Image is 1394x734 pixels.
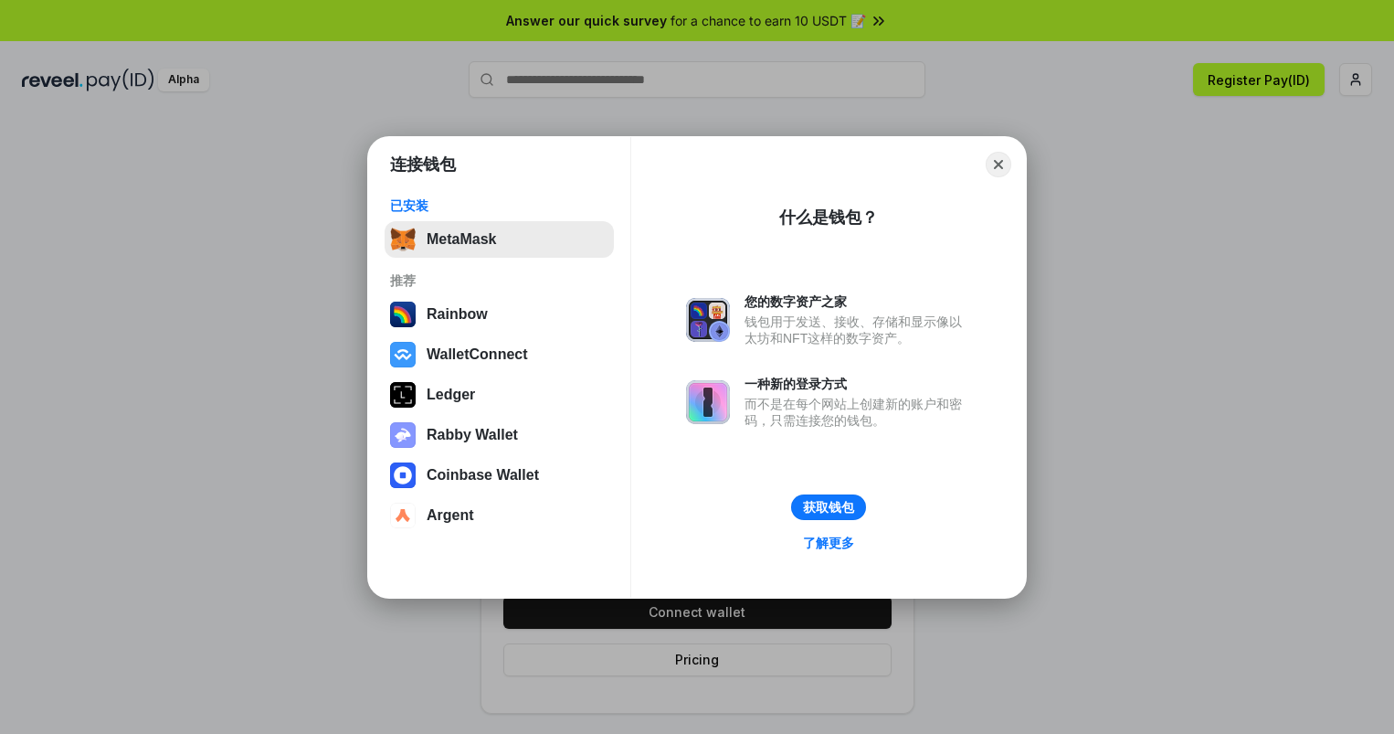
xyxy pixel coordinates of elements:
div: 一种新的登录方式 [745,376,971,392]
img: svg+xml,%3Csvg%20xmlns%3D%22http%3A%2F%2Fwww.w3.org%2F2000%2Fsvg%22%20fill%3D%22none%22%20viewBox... [686,298,730,342]
div: Ledger [427,387,475,403]
div: 获取钱包 [803,499,854,516]
button: Close [986,152,1011,177]
button: Coinbase Wallet [385,457,614,494]
div: 推荐 [390,272,608,289]
div: 您的数字资产之家 [745,293,971,310]
button: Rabby Wallet [385,417,614,453]
img: svg+xml,%3Csvg%20fill%3D%22none%22%20height%3D%2233%22%20viewBox%3D%220%200%2035%2033%22%20width%... [390,227,416,252]
div: Rainbow [427,306,488,323]
button: MetaMask [385,221,614,258]
button: 获取钱包 [791,495,866,520]
h1: 连接钱包 [390,154,456,176]
img: svg+xml,%3Csvg%20width%3D%2228%22%20height%3D%2228%22%20viewBox%3D%220%200%2028%2028%22%20fill%3D... [390,463,416,488]
a: 了解更多 [792,531,865,555]
button: Rainbow [385,296,614,333]
img: svg+xml,%3Csvg%20width%3D%2228%22%20height%3D%2228%22%20viewBox%3D%220%200%2028%2028%22%20fill%3D... [390,503,416,528]
button: Ledger [385,377,614,413]
img: svg+xml,%3Csvg%20xmlns%3D%22http%3A%2F%2Fwww.w3.org%2F2000%2Fsvg%22%20fill%3D%22none%22%20viewBox... [390,422,416,448]
img: svg+xml,%3Csvg%20width%3D%22120%22%20height%3D%22120%22%20viewBox%3D%220%200%20120%20120%22%20fil... [390,302,416,327]
button: Argent [385,497,614,534]
div: Argent [427,507,474,524]
img: svg+xml,%3Csvg%20xmlns%3D%22http%3A%2F%2Fwww.w3.org%2F2000%2Fsvg%22%20fill%3D%22none%22%20viewBox... [686,380,730,424]
div: 而不是在每个网站上创建新的账户和密码，只需连接您的钱包。 [745,396,971,429]
div: Coinbase Wallet [427,467,539,484]
button: WalletConnect [385,336,614,373]
div: 什么是钱包？ [779,207,878,229]
div: 钱包用于发送、接收、存储和显示像以太坊和NFT这样的数字资产。 [745,314,971,346]
img: svg+xml,%3Csvg%20width%3D%2228%22%20height%3D%2228%22%20viewBox%3D%220%200%2028%2028%22%20fill%3D... [390,342,416,367]
div: WalletConnect [427,346,528,363]
div: Rabby Wallet [427,427,518,443]
div: 了解更多 [803,535,854,551]
img: svg+xml,%3Csvg%20xmlns%3D%22http%3A%2F%2Fwww.w3.org%2F2000%2Fsvg%22%20width%3D%2228%22%20height%3... [390,382,416,408]
div: MetaMask [427,231,496,248]
div: 已安装 [390,197,608,214]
